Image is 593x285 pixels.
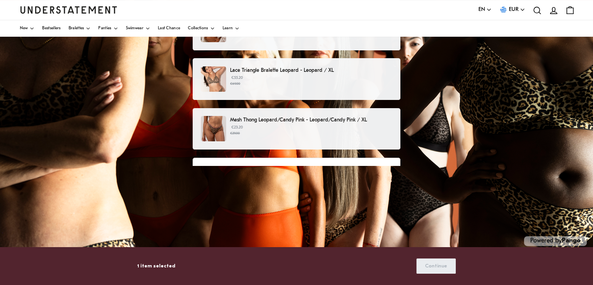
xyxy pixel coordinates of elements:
[201,116,226,141] img: LEOM-STR-004-492.jpg
[509,5,519,14] span: EUR
[478,5,492,14] button: EN
[223,20,240,37] a: Learn
[562,238,581,244] a: Pango
[201,66,226,92] img: lace-triangle-bralette-gold-leopard-52769500889414_ca6509f3-eeef-4ed2-8a48-53132d0a5726.jpg
[188,20,214,37] a: Collections
[478,5,485,14] span: EN
[499,5,525,14] button: EUR
[126,20,150,37] a: Swimwear
[69,20,91,37] a: Bralettes
[20,27,28,30] span: New
[230,75,392,87] p: €55.20
[223,27,233,30] span: Learn
[69,27,84,30] span: Bralettes
[98,27,111,30] span: Panties
[20,20,35,37] a: New
[158,27,180,30] span: Last Chance
[42,27,60,30] span: Bestsellers
[230,116,392,124] p: Mesh Thong Leopard/Candy Pink - Leopard/Candy Pink / XL
[230,132,240,135] strike: €29.00
[230,82,240,85] strike: €69.00
[230,125,392,136] p: €23.20
[230,66,392,75] p: Lace Triangle Bralette Leopard - Leopard / XL
[20,6,117,13] a: Understatement Homepage
[188,27,208,30] span: Collections
[126,27,143,30] span: Swimwear
[158,20,180,37] a: Last Chance
[524,236,587,246] p: Powered by
[98,20,118,37] a: Panties
[42,20,60,37] a: Bestsellers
